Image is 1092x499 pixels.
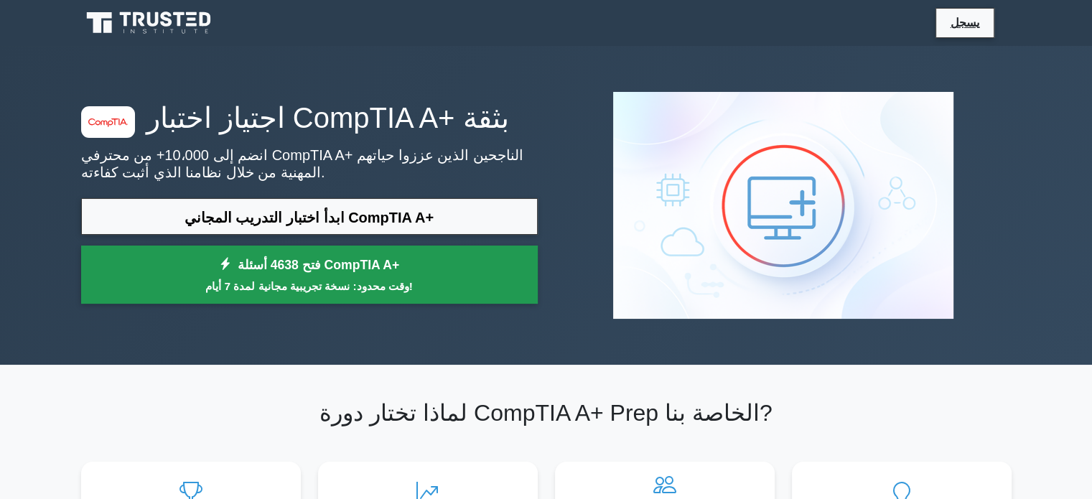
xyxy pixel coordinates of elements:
[238,258,400,272] font: فتح 4638 أسئلة CompTIA A+
[81,147,523,180] font: انضم إلى 10،000+ من محترفي CompTIA A+ الناجحين الذين عززوا حياتهم المهنية من خلال نظامنا الذي أثب...
[319,400,772,426] font: لماذا تختار دورة CompTIA A+ Prep الخاصة بنا?
[205,280,413,292] font: وقت محدود: نسخة تجريبية مجانية لمدة 7 أيام!
[942,14,988,32] a: يسجل
[951,17,979,29] font: يسجل
[81,246,538,304] a: فتح 4638 أسئلة CompTIA A+وقت محدود: نسخة تجريبية مجانية لمدة 7 أيام!
[185,210,434,225] font: ابدأ اختبار التدريب المجاني CompTIA A+
[146,102,509,134] font: اجتياز اختبار CompTIA A+ بثقة
[81,198,538,235] a: ابدأ اختبار التدريب المجاني CompTIA A+
[602,80,965,330] img: معاينة CompTIA A+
